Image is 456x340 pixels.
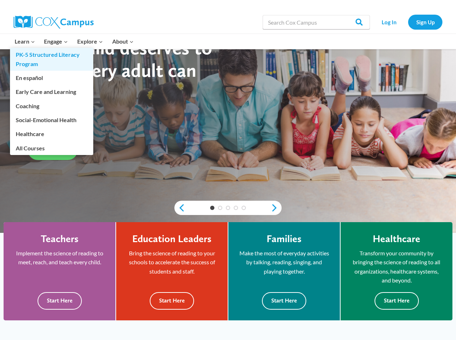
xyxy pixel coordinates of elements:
a: PK-5 Structured Literacy Program [10,48,93,71]
p: Implement the science of reading to meet, reach, and teach every child. [14,249,105,267]
h4: Healthcare [373,233,420,245]
a: Families Make the most of everyday activities by talking, reading, singing, and playing together.... [228,222,340,320]
a: 1 [210,206,214,210]
button: Child menu of Explore [73,34,108,49]
button: Start Here [375,292,419,310]
a: All Courses [10,141,93,155]
a: Healthcare [10,127,93,141]
nav: Secondary Navigation [373,15,442,29]
h4: Education Leaders [132,233,212,245]
a: next [271,204,282,212]
button: Child menu of Learn [10,34,40,49]
p: Transform your community by bringing the science of reading to all organizations, healthcare syst... [351,249,442,285]
strong: Every child deserves to read. Every adult can help. [28,36,212,104]
a: Education Leaders Bring the science of reading to your schools to accelerate the success of stude... [116,222,228,320]
input: Search Cox Campus [263,15,370,29]
button: Start Here [38,292,82,310]
a: Social-Emotional Health [10,113,93,127]
a: 2 [218,206,222,210]
a: Sign Up [408,15,442,29]
h4: Teachers [41,233,79,245]
button: Start Here [150,292,194,310]
button: Child menu of About [108,34,138,49]
a: Log In [373,15,405,29]
a: 5 [242,206,246,210]
a: Early Care and Learning [10,85,93,99]
a: previous [174,204,185,212]
a: En español [10,71,93,85]
button: Start Here [262,292,306,310]
button: Child menu of Engage [40,34,73,49]
a: Healthcare Transform your community by bringing the science of reading to all organizations, heal... [341,222,452,320]
nav: Primary Navigation [10,34,138,49]
p: Make the most of everyday activities by talking, reading, singing, and playing together. [239,249,329,276]
a: Coaching [10,99,93,112]
a: Teachers Implement the science of reading to meet, reach, and teach every child. Start Here [4,222,115,320]
p: Bring the science of reading to your schools to accelerate the success of students and staff. [127,249,217,276]
img: Cox Campus [14,16,94,29]
div: content slider buttons [174,201,282,215]
h4: Families [267,233,302,245]
a: 3 [226,206,230,210]
a: 4 [234,206,238,210]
